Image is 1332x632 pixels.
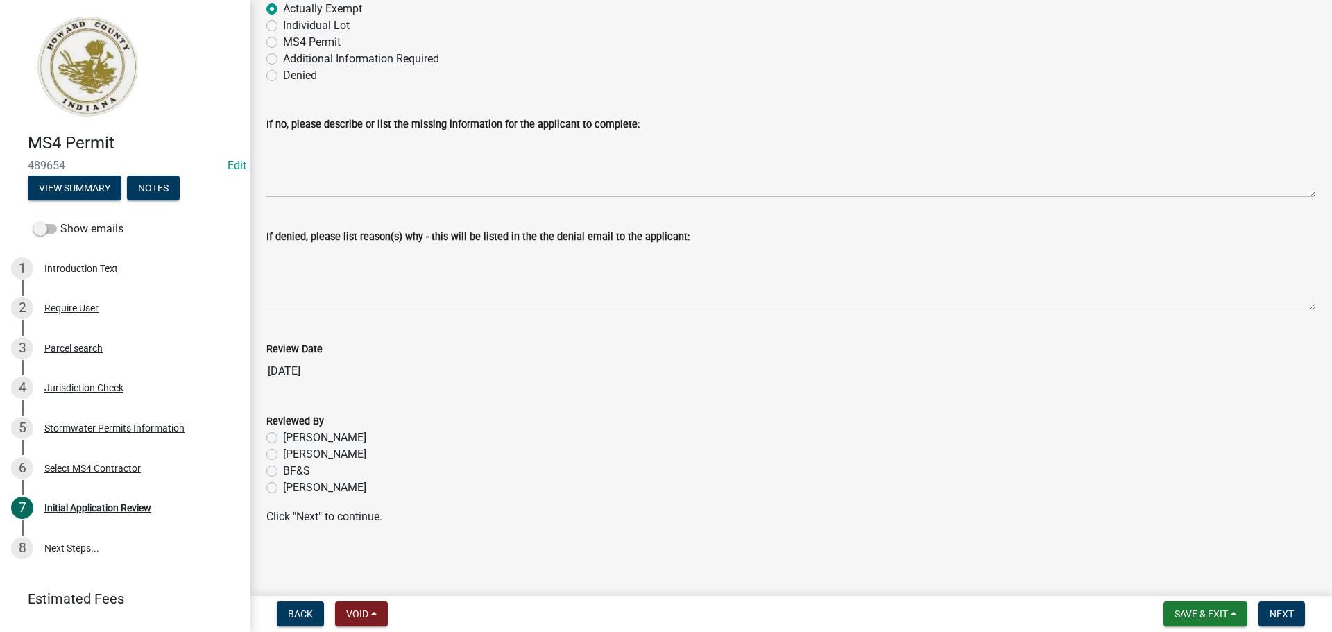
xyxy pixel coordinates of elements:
div: Initial Application Review [44,503,151,513]
div: Parcel search [44,343,103,353]
div: 6 [11,457,33,479]
label: If no, please describe or list the missing information for the applicant to complete: [266,120,640,130]
span: Back [288,608,313,620]
div: 1 [11,257,33,280]
span: Void [346,608,368,620]
div: 2 [11,297,33,319]
div: Jurisdiction Check [44,383,123,393]
wm-modal-confirm: Summary [28,183,121,194]
span: 489654 [28,159,222,172]
button: Save & Exit [1163,601,1247,626]
button: Notes [127,176,180,200]
button: View Summary [28,176,121,200]
wm-modal-confirm: Notes [127,183,180,194]
label: Denied [283,67,317,84]
label: Actually Exempt [283,1,362,17]
div: Stormwater Permits Information [44,423,185,433]
div: 4 [11,377,33,399]
label: Individual Lot [283,17,350,34]
label: Additional Information Required [283,51,439,67]
div: 5 [11,417,33,439]
div: Require User [44,303,99,313]
div: Introduction Text [44,264,118,273]
button: Void [335,601,388,626]
button: Next [1258,601,1305,626]
img: Howard County, Indiana [28,15,146,119]
a: Edit [228,159,246,172]
label: Review Date [266,345,323,355]
div: 7 [11,497,33,519]
label: If denied, please list reason(s) why - this will be listed in the the denial email to the applicant: [266,232,690,242]
button: Back [277,601,324,626]
div: 3 [11,337,33,359]
div: 8 [11,537,33,559]
label: [PERSON_NAME] [283,429,366,446]
label: Show emails [33,221,123,237]
label: [PERSON_NAME] [283,446,366,463]
a: Estimated Fees [11,585,228,613]
label: [PERSON_NAME] [283,479,366,496]
label: MS4 Permit [283,34,341,51]
div: Select MS4 Contractor [44,463,141,473]
label: Reviewed By [266,417,324,427]
p: Click "Next" to continue. [266,509,1315,525]
span: Save & Exit [1175,608,1228,620]
h4: MS4 Permit [28,133,239,153]
span: Next [1270,608,1294,620]
wm-modal-confirm: Edit Application Number [228,159,246,172]
label: BF&S [283,463,310,479]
